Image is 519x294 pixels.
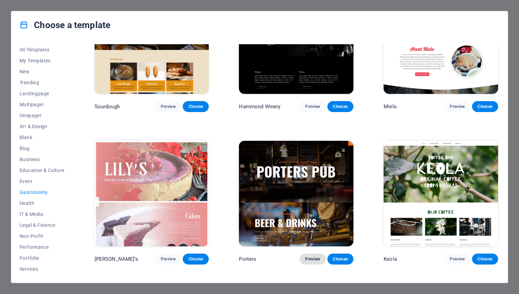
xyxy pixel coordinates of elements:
[450,256,465,262] span: Preview
[20,244,64,250] span: Performance
[384,141,498,246] img: Keola
[384,103,397,110] p: Mielo
[20,211,64,217] span: IT & Media
[239,103,280,110] p: Hammond Winery
[305,256,320,262] span: Preview
[20,88,64,99] button: Landingpage
[155,254,181,265] button: Preview
[20,179,64,184] span: Event
[20,58,64,63] span: My Templates
[20,135,64,140] span: Blank
[95,103,120,110] p: Sourdough
[20,80,64,85] span: Trending
[20,124,64,129] span: Art & Design
[20,102,64,107] span: Multipager
[20,233,64,239] span: Non-Profit
[20,154,64,165] button: Business
[444,254,470,265] button: Preview
[20,231,64,242] button: Non-Profit
[20,110,64,121] button: Onepager
[472,101,498,112] button: Choose
[20,253,64,264] button: Portfolio
[384,256,397,262] p: Keola
[20,220,64,231] button: Legal & Finance
[305,104,320,109] span: Preview
[327,254,353,265] button: Choose
[20,255,64,261] span: Portfolio
[333,256,348,262] span: Choose
[20,69,64,74] span: New
[20,200,64,206] span: Health
[20,157,64,162] span: Business
[444,101,470,112] button: Preview
[20,222,64,228] span: Legal & Finance
[300,101,326,112] button: Preview
[20,99,64,110] button: Multipager
[155,101,181,112] button: Preview
[20,187,64,198] button: Gastronomy
[20,146,64,151] span: Blog
[472,254,498,265] button: Choose
[20,55,64,66] button: My Templates
[20,165,64,176] button: Education & Culture
[20,168,64,173] span: Education & Culture
[20,242,64,253] button: Performance
[20,20,110,30] h4: Choose a template
[20,143,64,154] button: Blog
[95,141,209,246] img: Lily’s
[161,256,176,262] span: Preview
[239,256,256,262] p: Porters
[20,264,64,274] button: Services
[20,132,64,143] button: Blank
[183,254,209,265] button: Choose
[188,256,203,262] span: Choose
[20,198,64,209] button: Health
[20,113,64,118] span: Onepager
[300,254,326,265] button: Preview
[20,91,64,96] span: Landingpage
[20,44,64,55] button: All Templates
[20,47,64,52] span: All Templates
[478,104,493,109] span: Choose
[20,77,64,88] button: Trending
[20,209,64,220] button: IT & Media
[239,141,353,246] img: Porters
[20,189,64,195] span: Gastronomy
[20,66,64,77] button: New
[161,104,176,109] span: Preview
[188,104,203,109] span: Choose
[478,256,493,262] span: Choose
[20,266,64,272] span: Services
[183,101,209,112] button: Choose
[95,256,138,262] p: [PERSON_NAME]’s
[450,104,465,109] span: Preview
[20,176,64,187] button: Event
[333,104,348,109] span: Choose
[327,101,353,112] button: Choose
[20,121,64,132] button: Art & Design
